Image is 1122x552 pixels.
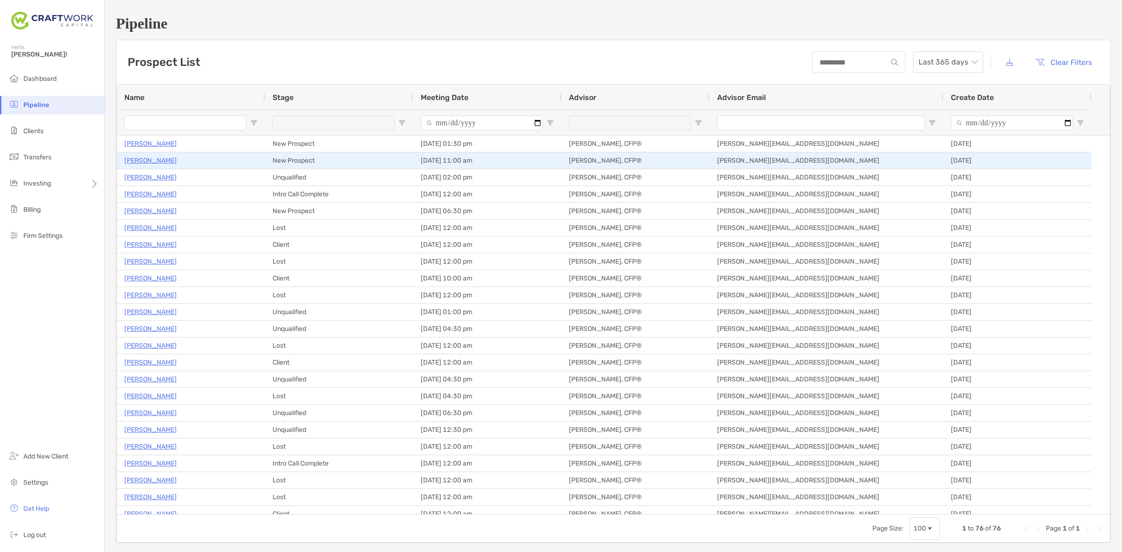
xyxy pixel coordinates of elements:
[561,405,710,421] div: [PERSON_NAME], CFP®
[421,115,543,130] input: Meeting Date Filter Input
[943,136,1092,152] div: [DATE]
[943,270,1092,287] div: [DATE]
[8,450,20,461] img: add_new_client icon
[710,472,943,488] div: [PERSON_NAME][EMAIL_ADDRESS][DOMAIN_NAME]
[710,438,943,455] div: [PERSON_NAME][EMAIL_ADDRESS][DOMAIN_NAME]
[265,270,413,287] div: Client
[561,169,710,186] div: [PERSON_NAME], CFP®
[561,354,710,371] div: [PERSON_NAME], CFP®
[8,229,20,241] img: firm-settings icon
[8,529,20,540] img: logout icon
[8,476,20,487] img: settings icon
[561,489,710,505] div: [PERSON_NAME], CFP®
[569,93,597,102] span: Advisor
[124,390,177,402] a: [PERSON_NAME]
[413,321,561,337] div: [DATE] 04:30 pm
[561,220,710,236] div: [PERSON_NAME], CFP®
[398,119,406,127] button: Open Filter Menu
[710,136,943,152] div: [PERSON_NAME][EMAIL_ADDRESS][DOMAIN_NAME]
[951,93,994,102] span: Create Date
[413,388,561,404] div: [DATE] 04:30 pm
[962,524,966,532] span: 1
[943,203,1092,219] div: [DATE]
[413,304,561,320] div: [DATE] 01:00 pm
[913,524,926,532] div: 100
[943,169,1092,186] div: [DATE]
[943,422,1092,438] div: [DATE]
[413,152,561,169] div: [DATE] 11:00 am
[710,304,943,320] div: [PERSON_NAME][EMAIL_ADDRESS][DOMAIN_NAME]
[23,206,41,214] span: Billing
[124,373,177,385] p: [PERSON_NAME]
[710,489,943,505] div: [PERSON_NAME][EMAIL_ADDRESS][DOMAIN_NAME]
[265,371,413,387] div: Unqualified
[11,4,93,37] img: Zoe Logo
[23,153,51,161] span: Transfers
[561,304,710,320] div: [PERSON_NAME], CFP®
[124,306,177,318] a: [PERSON_NAME]
[8,203,20,215] img: billing icon
[561,455,710,472] div: [PERSON_NAME], CFP®
[265,237,413,253] div: Client
[124,239,177,251] p: [PERSON_NAME]
[1046,524,1061,532] span: Page
[1077,119,1084,127] button: Open Filter Menu
[124,474,177,486] a: [PERSON_NAME]
[413,186,561,202] div: [DATE] 12:00 am
[124,458,177,469] a: [PERSON_NAME]
[561,371,710,387] div: [PERSON_NAME], CFP®
[561,152,710,169] div: [PERSON_NAME], CFP®
[1084,525,1091,532] div: Next Page
[919,52,978,72] span: Last 365 days
[413,422,561,438] div: [DATE] 12:30 pm
[265,304,413,320] div: Unqualified
[124,407,177,419] a: [PERSON_NAME]
[124,155,177,166] p: [PERSON_NAME]
[710,152,943,169] div: [PERSON_NAME][EMAIL_ADDRESS][DOMAIN_NAME]
[561,270,710,287] div: [PERSON_NAME], CFP®
[710,169,943,186] div: [PERSON_NAME][EMAIL_ADDRESS][DOMAIN_NAME]
[124,256,177,267] a: [PERSON_NAME]
[124,441,177,452] a: [PERSON_NAME]
[943,371,1092,387] div: [DATE]
[561,253,710,270] div: [PERSON_NAME], CFP®
[128,56,200,69] h3: Prospect List
[23,531,46,539] span: Log out
[8,177,20,188] img: investing icon
[124,340,177,351] a: [PERSON_NAME]
[909,517,940,540] div: Page Size
[1095,525,1102,532] div: Last Page
[265,506,413,522] div: Client
[1063,524,1067,532] span: 1
[124,172,177,183] p: [PERSON_NAME]
[124,205,177,217] p: [PERSON_NAME]
[943,337,1092,354] div: [DATE]
[265,388,413,404] div: Lost
[561,186,710,202] div: [PERSON_NAME], CFP®
[8,99,20,110] img: pipeline icon
[717,115,925,130] input: Advisor Email Filter Input
[265,321,413,337] div: Unqualified
[265,253,413,270] div: Lost
[413,287,561,303] div: [DATE] 12:00 pm
[124,424,177,436] p: [PERSON_NAME]
[413,136,561,152] div: [DATE] 01:30 pm
[23,127,43,135] span: Clients
[265,472,413,488] div: Lost
[124,323,177,335] p: [PERSON_NAME]
[265,203,413,219] div: New Prospect
[561,287,710,303] div: [PERSON_NAME], CFP®
[124,357,177,368] p: [PERSON_NAME]
[265,405,413,421] div: Unqualified
[561,438,710,455] div: [PERSON_NAME], CFP®
[1028,52,1099,72] button: Clear Filters
[124,188,177,200] a: [PERSON_NAME]
[265,438,413,455] div: Lost
[943,455,1092,472] div: [DATE]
